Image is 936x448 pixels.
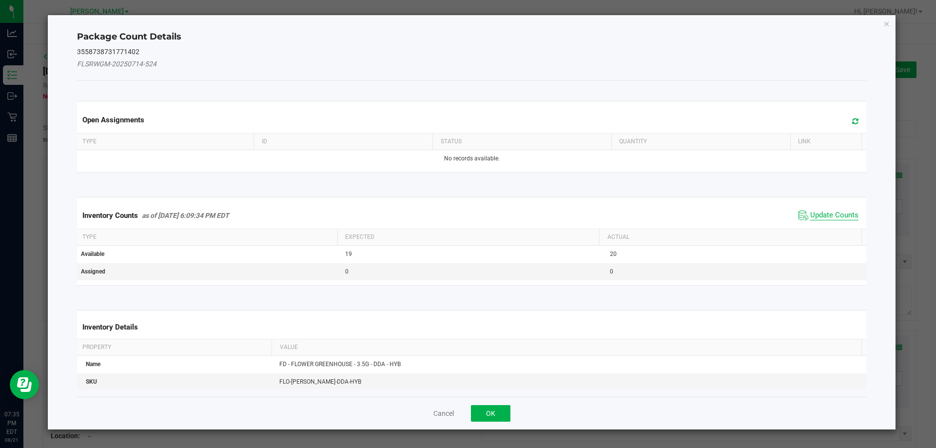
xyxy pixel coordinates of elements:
span: Name [86,361,100,368]
span: Value [280,344,298,351]
span: Actual [607,234,629,240]
h5: 3558738731771402 [77,48,867,56]
span: 0 [610,268,613,275]
span: as of [DATE] 6:09:34 PM EDT [142,212,229,219]
span: ID [262,138,267,145]
span: 0 [345,268,349,275]
span: Assigned [81,268,105,275]
span: Expected [345,234,374,240]
span: Type [82,234,97,240]
iframe: Resource center [10,370,39,399]
span: Quantity [619,138,647,145]
span: Type [82,138,97,145]
button: Cancel [433,409,454,418]
span: Status [441,138,462,145]
span: Available [81,251,104,257]
button: OK [471,405,510,422]
span: 20 [610,251,617,257]
span: Property [82,344,111,351]
button: Close [883,18,890,29]
h5: FLSRWGM-20250714-524 [77,60,867,68]
span: FLO-[PERSON_NAME]-DDA-HYB [279,378,361,385]
span: Open Assignments [82,116,144,124]
span: Inventory Counts [82,211,138,220]
span: Update Counts [810,211,858,220]
td: No records available. [75,150,869,167]
span: FD - FLOWER GREENHOUSE - 3.5G - DDA - HYB [279,361,401,368]
span: 19 [345,251,352,257]
h4: Package Count Details [77,31,867,43]
span: Inventory Details [82,323,138,331]
span: Link [798,138,811,145]
span: SKU [86,378,97,385]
